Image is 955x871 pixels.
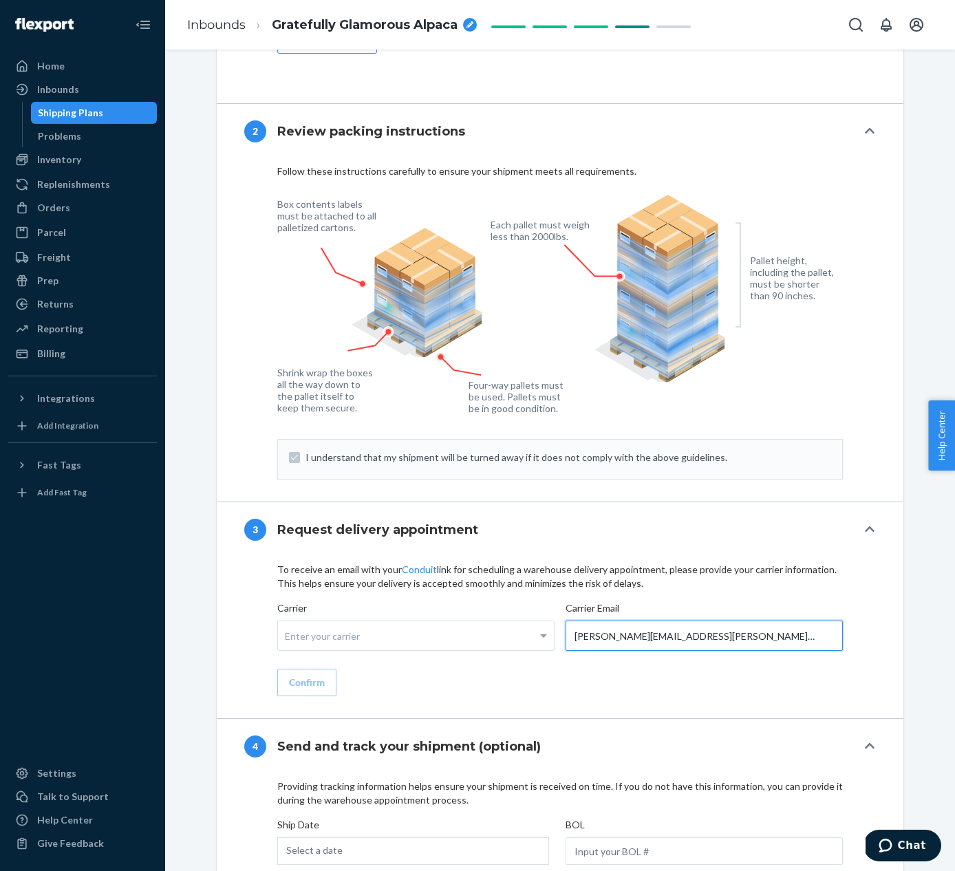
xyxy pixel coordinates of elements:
[8,293,157,315] a: Returns
[277,122,465,140] h4: Review packing instructions
[566,601,843,654] label: Carrier Email
[491,219,593,242] figcaption: Each pallet must weigh less than 2000lbs.
[8,270,157,292] a: Prep
[305,451,831,464] span: I understand that my shipment will be turned away if it does not comply with the above guidelines.
[277,164,843,178] div: Follow these instructions carefully to ensure your shipment meets all requirements.
[31,102,158,124] a: Shipping Plans
[8,55,157,77] a: Home
[15,18,74,32] img: Flexport logo
[37,250,71,264] div: Freight
[176,5,488,45] ol: breadcrumbs
[566,837,843,865] input: Input your BOL #
[750,255,840,301] figcaption: Pallet height, including the pallet, must be shorter than 90 inches.
[8,173,157,195] a: Replenishments
[38,106,103,120] div: Shipping Plans
[37,201,70,215] div: Orders
[217,502,903,557] button: 3Request delivery appointment
[37,226,66,239] div: Parcel
[277,198,380,233] figcaption: Box contents labels must be attached to all palletized cartons.
[37,274,58,288] div: Prep
[31,125,158,147] a: Problems
[928,400,955,471] button: Help Center
[402,563,437,575] a: Conduit
[244,735,266,757] div: 4
[866,830,941,864] iframe: Opens a widget where you can chat to one of our agents
[286,844,343,856] span: Select a date
[8,762,157,784] a: Settings
[8,78,157,100] a: Inbounds
[37,83,79,96] div: Inbounds
[842,11,870,39] button: Open Search Box
[289,452,300,463] input: I understand that my shipment will be turned away if it does not comply with the above guidelines.
[37,837,104,850] div: Give Feedback
[129,11,157,39] button: Close Navigation
[289,676,325,689] div: Confirm
[8,222,157,244] a: Parcel
[277,367,376,413] figcaption: Shrink wrap the boxes all the way down to the pallet itself to keep them secure.
[278,621,554,650] div: Enter your carrier
[277,669,336,696] button: Confirm
[8,832,157,854] button: Give Feedback
[37,813,93,827] div: Help Center
[37,486,87,498] div: Add Fast Tag
[277,779,843,807] p: Providing tracking information helps ensure your shipment is received on time. If you do not have...
[244,519,266,541] div: 3
[37,420,98,431] div: Add Integration
[38,129,81,143] div: Problems
[566,818,585,832] label: BOL
[8,454,157,476] button: Fast Tags
[37,391,95,405] div: Integrations
[903,11,930,39] button: Open account menu
[277,818,319,832] label: Ship Date
[8,786,157,808] button: Talk to Support
[217,104,903,159] button: 2Review packing instructions
[872,11,900,39] button: Open notifications
[37,790,109,804] div: Talk to Support
[8,387,157,409] button: Integrations
[37,766,76,780] div: Settings
[277,738,541,755] h4: Send and track your shipment (optional)
[187,17,246,32] a: Inbounds
[37,297,74,311] div: Returns
[8,318,157,340] a: Reporting
[272,17,458,34] span: Gratefully Glamorous Alpaca
[8,415,157,437] a: Add Integration
[8,149,157,171] a: Inventory
[244,120,266,142] div: 2
[566,621,843,651] input: Enter your carrier email
[8,246,157,268] a: Freight
[469,379,564,414] figcaption: Four-way pallets must be used. Pallets must be in good condition.
[37,178,110,191] div: Replenishments
[277,563,843,590] p: To receive an email with your link for scheduling a warehouse delivery appointment, please provid...
[37,153,81,166] div: Inventory
[37,322,83,336] div: Reporting
[37,59,65,73] div: Home
[277,601,555,654] label: Carrier
[8,809,157,831] a: Help Center
[217,719,903,774] button: 4Send and track your shipment (optional)
[8,197,157,219] a: Orders
[277,521,478,539] h4: Request delivery appointment
[8,482,157,504] a: Add Fast Tag
[37,458,81,472] div: Fast Tags
[8,343,157,365] a: Billing
[37,347,65,361] div: Billing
